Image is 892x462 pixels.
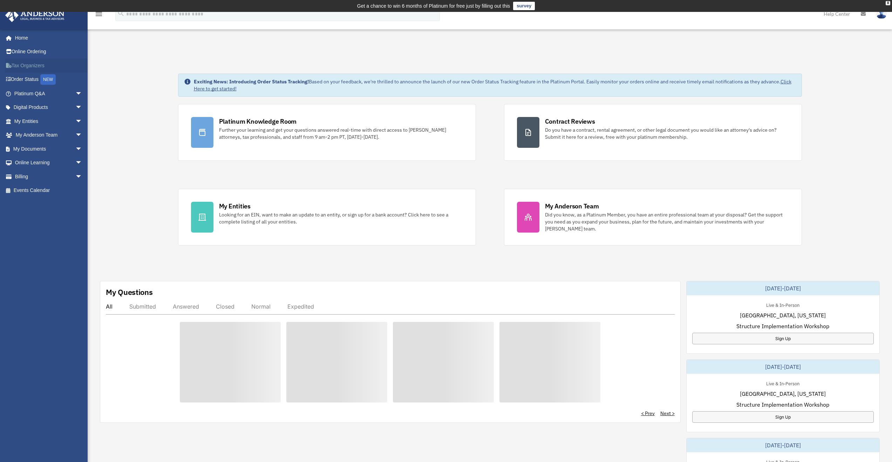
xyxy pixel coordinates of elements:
[692,333,874,344] a: Sign Up
[545,211,789,232] div: Did you know, as a Platinum Member, you have an entire professional team at your disposal? Get th...
[5,73,93,87] a: Order StatusNEW
[75,101,89,115] span: arrow_drop_down
[5,45,93,59] a: Online Ordering
[886,1,890,5] div: close
[129,303,156,310] div: Submitted
[3,8,67,22] img: Anderson Advisors Platinum Portal
[5,58,93,73] a: Tax Organizers
[504,189,802,246] a: My Anderson Team Did you know, as a Platinum Member, you have an entire professional team at your...
[219,117,297,126] div: Platinum Knowledge Room
[251,303,271,310] div: Normal
[95,10,103,18] i: menu
[5,101,93,115] a: Digital Productsarrow_drop_down
[75,128,89,143] span: arrow_drop_down
[219,211,463,225] div: Looking for an EIN, want to make an update to an entity, or sign up for a bank account? Click her...
[287,303,314,310] div: Expedited
[740,311,826,319] span: [GEOGRAPHIC_DATA], [US_STATE]
[194,78,796,92] div: Based on your feedback, we're thrilled to announce the launch of our new Order Status Tracking fe...
[687,438,879,452] div: [DATE]-[DATE]
[876,9,887,19] img: User Pic
[687,281,879,295] div: [DATE]-[DATE]
[660,410,675,417] a: Next >
[219,202,251,211] div: My Entities
[40,74,56,85] div: NEW
[178,104,476,161] a: Platinum Knowledge Room Further your learning and get your questions answered real-time with dire...
[545,202,599,211] div: My Anderson Team
[761,379,805,387] div: Live & In-Person
[736,322,829,330] span: Structure Implementation Workshop
[106,287,153,297] div: My Questions
[75,114,89,129] span: arrow_drop_down
[95,12,103,18] a: menu
[5,128,93,142] a: My Anderson Teamarrow_drop_down
[5,87,93,101] a: Platinum Q&Aarrow_drop_down
[5,114,93,128] a: My Entitiesarrow_drop_down
[117,9,125,17] i: search
[545,117,595,126] div: Contract Reviews
[173,303,199,310] div: Answered
[178,189,476,246] a: My Entities Looking for an EIN, want to make an update to an entity, or sign up for a bank accoun...
[75,170,89,184] span: arrow_drop_down
[106,303,113,310] div: All
[5,31,89,45] a: Home
[740,389,826,398] span: [GEOGRAPHIC_DATA], [US_STATE]
[545,126,789,140] div: Do you have a contract, rental agreement, or other legal document you would like an attorney's ad...
[75,156,89,170] span: arrow_drop_down
[216,303,234,310] div: Closed
[687,360,879,374] div: [DATE]-[DATE]
[504,104,802,161] a: Contract Reviews Do you have a contract, rental agreement, or other legal document you would like...
[75,142,89,156] span: arrow_drop_down
[5,156,93,170] a: Online Learningarrow_drop_down
[641,410,655,417] a: < Prev
[194,78,791,92] a: Click Here to get started!
[761,301,805,308] div: Live & In-Person
[75,87,89,101] span: arrow_drop_down
[736,400,829,409] span: Structure Implementation Workshop
[513,2,535,10] a: survey
[357,2,510,10] div: Get a chance to win 6 months of Platinum for free just by filling out this
[194,78,309,85] strong: Exciting News: Introducing Order Status Tracking!
[5,142,93,156] a: My Documentsarrow_drop_down
[5,184,93,198] a: Events Calendar
[5,170,93,184] a: Billingarrow_drop_down
[692,411,874,423] a: Sign Up
[219,126,463,140] div: Further your learning and get your questions answered real-time with direct access to [PERSON_NAM...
